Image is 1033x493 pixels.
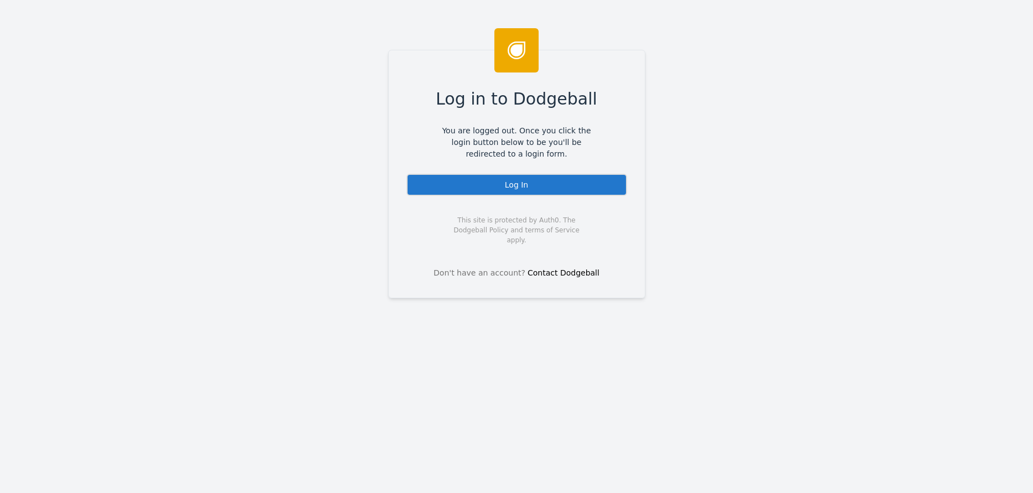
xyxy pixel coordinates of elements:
span: Don't have an account? [434,267,525,279]
span: Log in to Dodgeball [436,86,597,111]
a: Contact Dodgeball [528,268,599,277]
div: Log In [406,174,627,196]
span: This site is protected by Auth0. The Dodgeball Policy and terms of Service apply. [444,215,589,245]
span: You are logged out. Once you click the login button below to be you'll be redirected to a login f... [434,125,599,160]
